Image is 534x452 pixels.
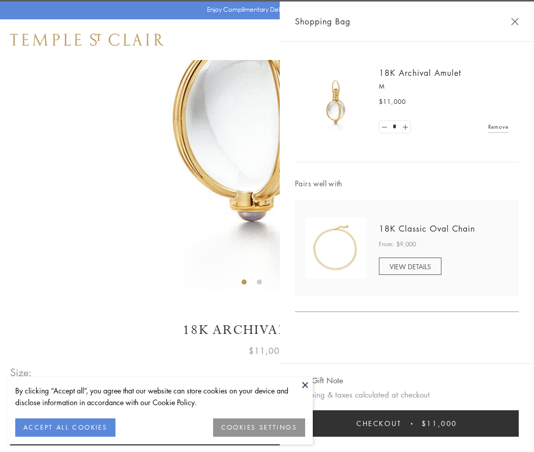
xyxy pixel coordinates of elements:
[390,262,431,271] span: VIEW DETAILS
[379,67,461,78] a: 18K Archival Amulet
[379,258,441,275] a: VIEW DETAILS
[213,418,305,437] button: COOKIES SETTINGS
[15,385,305,408] div: By clicking “Accept all”, you agree that our website can store cookies on your device and disclos...
[295,178,519,189] span: Pairs well with
[379,239,416,249] span: From: $9,000
[422,418,457,429] span: $11,000
[207,5,322,15] p: Enjoy Complimentary Delivery & Returns
[305,217,366,278] img: N88865-OV18
[379,223,475,234] a: 18K Classic Oval Chain
[295,374,343,387] button: Add Gift Note
[249,344,285,357] span: $11,000
[511,18,519,25] button: Close Shopping Bag
[15,418,115,437] button: ACCEPT ALL COOKIES
[379,81,509,92] p: M
[379,97,406,107] span: $11,000
[295,388,519,401] p: Shipping & taxes calculated at checkout
[305,71,366,132] img: 18K Archival Amulet
[10,364,33,381] span: Size:
[295,410,519,437] button: Checkout $11,000
[10,321,524,339] h1: 18K Archival Amulet
[379,121,390,133] a: Set quantity to 0
[400,121,410,133] a: Set quantity to 2
[488,121,509,132] a: Remove
[295,15,350,28] span: Shopping Bag
[357,418,402,429] span: Checkout
[10,34,164,46] img: Temple St. Clair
